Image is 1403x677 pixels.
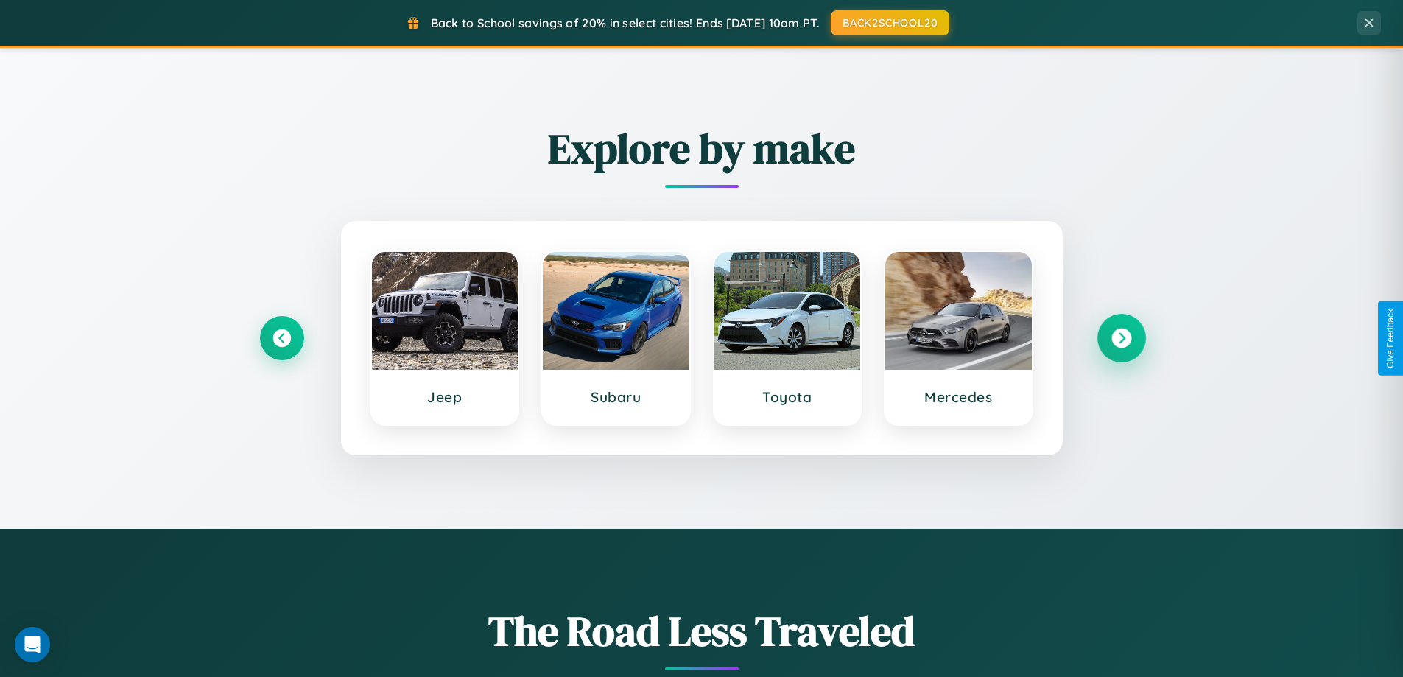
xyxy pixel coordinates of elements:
[260,603,1144,659] h1: The Road Less Traveled
[387,388,504,406] h3: Jeep
[431,15,820,30] span: Back to School savings of 20% in select cities! Ends [DATE] 10am PT.
[729,388,846,406] h3: Toyota
[1385,309,1396,368] div: Give Feedback
[260,120,1144,177] h2: Explore by make
[558,388,675,406] h3: Subaru
[900,388,1017,406] h3: Mercedes
[831,10,949,35] button: BACK2SCHOOL20
[15,627,50,662] div: Open Intercom Messenger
